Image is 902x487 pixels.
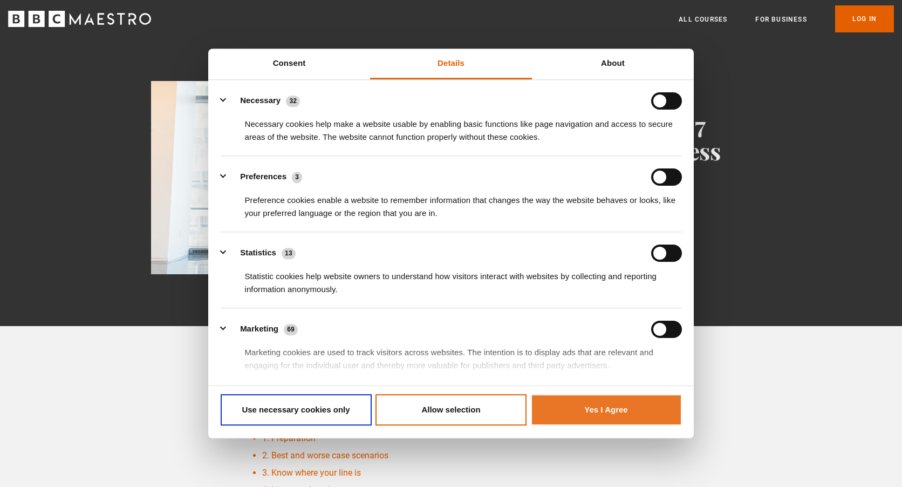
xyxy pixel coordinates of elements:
[221,338,682,372] div: Marketing cookies are used to track visitors across websites. The intention is to display ads tha...
[284,324,298,335] span: 69
[755,14,807,25] a: For business
[8,11,151,27] svg: BBC Maestro
[240,171,286,183] label: Preferences
[286,96,300,106] span: 32
[531,394,682,425] button: Yes I Agree
[221,110,682,144] div: Necessary cookies help make a website usable by enabling basic functions like page navigation and...
[221,321,305,338] button: Marketing (69)
[370,49,532,79] a: Details
[240,94,281,107] label: Necessary
[679,5,894,32] nav: Primary
[221,262,682,296] div: Statistic cookies help website owners to understand how visitors interact with websites by collec...
[532,49,694,79] a: About
[262,450,388,461] a: 2. Best and worse case scenarios
[221,186,682,220] div: Preference cookies enable a website to remember information that changes the way the website beha...
[679,14,727,25] a: All Courses
[262,468,361,478] a: 3. Know where your line is
[221,168,309,186] button: Preferences (3)
[221,394,372,425] button: Use necessary cookies only
[375,394,527,425] button: Allow selection
[240,247,276,259] label: Statistics
[221,245,303,262] button: Statistics (13)
[151,81,441,274] img: 2 people sit facing towards each other working
[240,323,278,335] label: Marketing
[292,172,302,182] span: 3
[282,248,296,259] span: 13
[835,5,894,32] a: Log In
[208,49,370,79] a: Consent
[221,92,307,110] button: Necessary (32)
